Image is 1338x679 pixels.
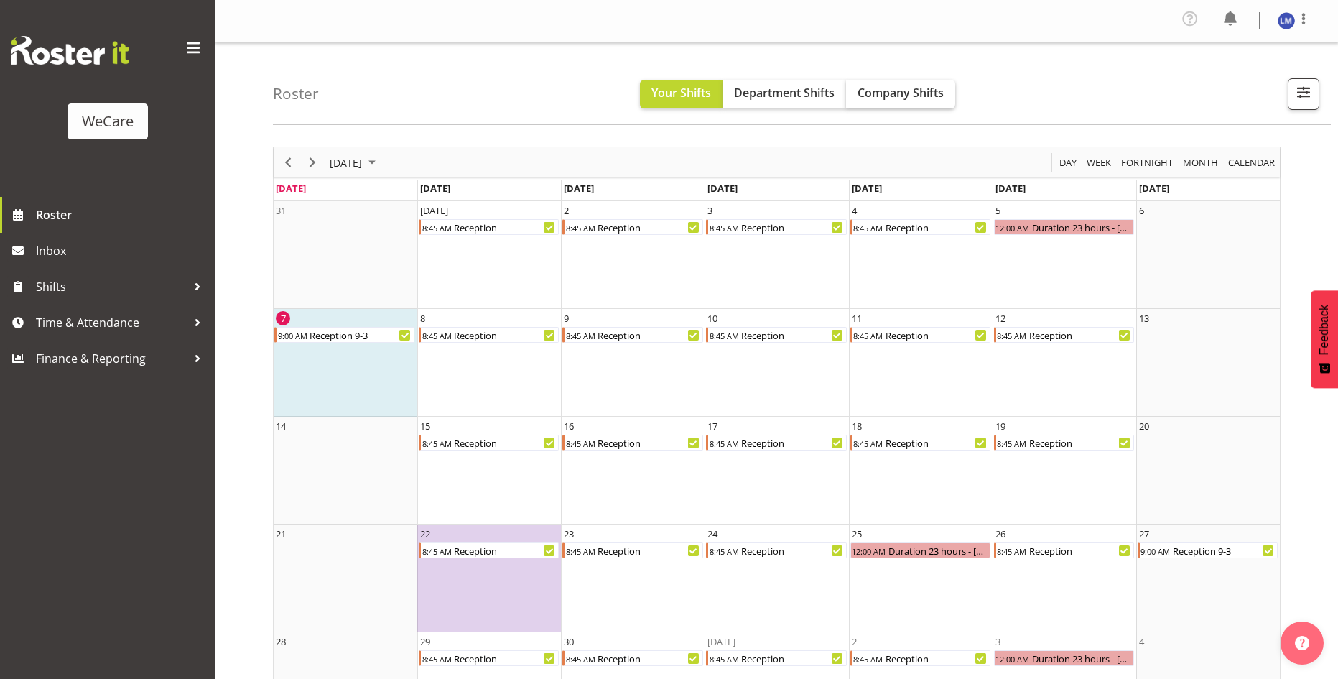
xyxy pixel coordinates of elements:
[846,80,955,108] button: Company Shifts
[1028,328,1133,342] div: Reception
[564,182,594,195] span: [DATE]
[1138,542,1278,558] div: Reception 9-3 Begin From Saturday, September 27, 2025 at 9:00:00 AM GMT+12:00 Ends At Saturday, S...
[1139,311,1149,325] div: 13
[850,650,990,666] div: Reception Begin From Thursday, October 2, 2025 at 8:45:00 AM GMT+13:00 Ends At Thursday, October ...
[565,220,596,234] div: 8:45 AM
[300,147,325,177] div: Next
[1119,154,1176,172] button: Fortnight
[705,201,848,309] td: Wednesday, September 3, 2025
[708,435,740,450] div: 8:45 AM
[420,203,448,218] div: [DATE]
[417,525,561,632] td: Monday, September 22, 2025
[740,328,845,342] div: Reception
[419,327,559,343] div: Reception Begin From Monday, September 8, 2025 at 8:45:00 AM GMT+12:00 Ends At Monday, September ...
[36,348,187,369] span: Finance & Reporting
[565,651,596,665] div: 8:45 AM
[1139,203,1144,218] div: 6
[994,650,1134,666] div: Duration 23 hours - Lainie Montgomery Begin From Friday, October 3, 2025 at 12:00:00 AM GMT+13:00...
[849,417,993,525] td: Thursday, September 18, 2025
[274,417,417,525] td: Sunday, September 14, 2025
[452,328,558,342] div: Reception
[562,327,702,343] div: Reception Begin From Tuesday, September 9, 2025 at 8:45:00 AM GMT+12:00 Ends At Tuesday, Septembe...
[993,201,1136,309] td: Friday, September 5, 2025
[328,154,363,172] span: [DATE]
[565,328,596,342] div: 8:45 AM
[1295,636,1309,650] img: help-xxl-2.png
[1318,305,1331,355] span: Feedback
[421,220,452,234] div: 8:45 AM
[419,650,559,666] div: Reception Begin From Monday, September 29, 2025 at 8:45:00 AM GMT+13:00 Ends At Monday, September...
[596,435,702,450] div: Reception
[995,651,1031,665] div: 12:00 AM
[82,111,134,132] div: WeCare
[452,651,558,665] div: Reception
[707,311,717,325] div: 10
[706,650,846,666] div: Reception Begin From Wednesday, October 1, 2025 at 8:45:00 AM GMT+13:00 Ends At Wednesday, Octobe...
[36,204,208,226] span: Roster
[852,220,884,234] div: 8:45 AM
[849,309,993,417] td: Thursday, September 11, 2025
[452,220,558,234] div: Reception
[995,527,1005,541] div: 26
[419,435,559,451] div: Reception Begin From Monday, September 15, 2025 at 8:45:00 AM GMT+12:00 Ends At Monday, September...
[850,435,990,451] div: Reception Begin From Thursday, September 18, 2025 at 8:45:00 AM GMT+12:00 Ends At Thursday, Septe...
[708,220,740,234] div: 8:45 AM
[1057,154,1079,172] button: Timeline Day
[274,309,417,417] td: Sunday, September 7, 2025
[707,203,712,218] div: 3
[564,527,574,541] div: 23
[995,203,1000,218] div: 5
[1139,182,1169,195] span: [DATE]
[995,419,1005,433] div: 19
[996,543,1028,558] div: 8:45 AM
[852,435,884,450] div: 8:45 AM
[417,309,561,417] td: Monday, September 8, 2025
[850,327,990,343] div: Reception Begin From Thursday, September 11, 2025 at 8:45:00 AM GMT+12:00 Ends At Thursday, Septe...
[705,525,848,632] td: Wednesday, September 24, 2025
[327,154,382,172] button: September 2025
[640,80,723,108] button: Your Shifts
[36,276,187,297] span: Shifts
[1226,154,1278,172] button: Month
[420,182,450,195] span: [DATE]
[596,220,702,234] div: Reception
[851,543,887,558] div: 12:00 AM
[884,435,990,450] div: Reception
[705,309,848,417] td: Wednesday, September 10, 2025
[276,419,286,433] div: 14
[849,201,993,309] td: Thursday, September 4, 2025
[561,525,705,632] td: Tuesday, September 23, 2025
[561,417,705,525] td: Tuesday, September 16, 2025
[420,419,430,433] div: 15
[740,651,845,665] div: Reception
[707,527,717,541] div: 24
[1031,220,1133,234] div: Duration 23 hours - [PERSON_NAME]
[852,203,857,218] div: 4
[1136,201,1280,309] td: Saturday, September 6, 2025
[565,435,596,450] div: 8:45 AM
[707,182,738,195] span: [DATE]
[277,328,308,342] div: 9:00 AM
[1311,290,1338,388] button: Feedback - Show survey
[274,201,417,309] td: Sunday, August 31, 2025
[420,634,430,649] div: 29
[1181,154,1219,172] span: Month
[706,435,846,451] div: Reception Begin From Wednesday, September 17, 2025 at 8:45:00 AM GMT+12:00 Ends At Wednesday, Sep...
[276,634,286,649] div: 28
[565,543,596,558] div: 8:45 AM
[850,219,990,235] div: Reception Begin From Thursday, September 4, 2025 at 8:45:00 AM GMT+12:00 Ends At Thursday, Septem...
[852,328,884,342] div: 8:45 AM
[276,203,286,218] div: 31
[706,219,846,235] div: Reception Begin From Wednesday, September 3, 2025 at 8:45:00 AM GMT+12:00 Ends At Wednesday, Sept...
[562,542,702,558] div: Reception Begin From Tuesday, September 23, 2025 at 8:45:00 AM GMT+12:00 Ends At Tuesday, Septemb...
[852,311,862,325] div: 11
[417,201,561,309] td: Monday, September 1, 2025
[1084,154,1114,172] button: Timeline Week
[596,543,702,558] div: Reception
[11,36,129,65] img: Rosterit website logo
[996,328,1028,342] div: 8:45 AM
[561,309,705,417] td: Tuesday, September 9, 2025
[887,543,990,558] div: Duration 23 hours - [PERSON_NAME]
[1028,543,1133,558] div: Reception
[884,220,990,234] div: Reception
